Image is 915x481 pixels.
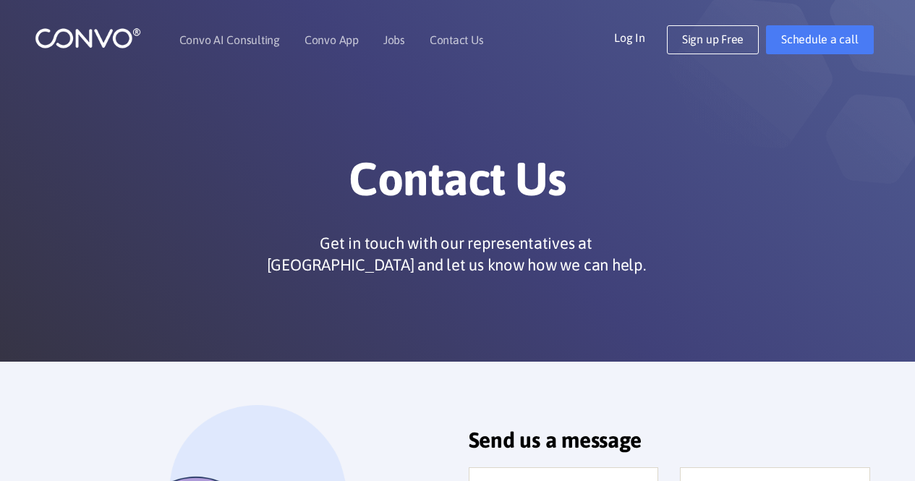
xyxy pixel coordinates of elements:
h2: Send us a message [469,427,870,464]
h1: Contact Us [56,151,859,218]
a: Schedule a call [766,25,873,54]
a: Sign up Free [667,25,759,54]
a: Log In [614,25,667,48]
a: Contact Us [430,34,484,46]
a: Jobs [383,34,405,46]
a: Convo AI Consulting [179,34,280,46]
p: Get in touch with our representatives at [GEOGRAPHIC_DATA] and let us know how we can help. [261,232,652,276]
a: Convo App [305,34,359,46]
img: logo_1.png [35,27,141,49]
